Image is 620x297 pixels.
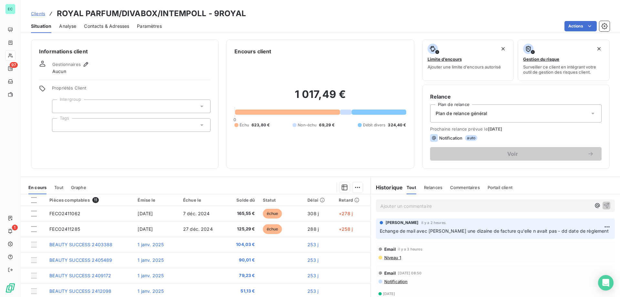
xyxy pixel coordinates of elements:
[488,185,512,190] span: Portail client
[386,220,419,226] span: [PERSON_NAME]
[428,64,501,69] span: Ajouter une limite d’encours autorisé
[380,228,609,234] span: Echange de mail avec [PERSON_NAME] une dizaine de facture qu'elle n avait pas - dd date de règlement
[137,23,162,29] span: Paramètres
[424,185,442,190] span: Relances
[307,226,319,232] span: 288 j
[183,211,210,216] span: 7 déc. 2024
[234,48,271,55] h6: Encours client
[388,122,406,128] span: 324,40 €
[138,197,175,203] div: Émise le
[383,292,395,296] span: [DATE]
[39,48,211,55] h6: Informations client
[10,62,18,68] span: 97
[49,288,111,294] span: BEAUTY SUCCESS 2412098
[319,122,335,128] span: 69,29 €
[307,197,331,203] div: Délai
[384,279,408,284] span: Notification
[230,272,255,279] span: 79,23 €
[363,122,386,128] span: Débit divers
[57,103,63,109] input: Ajouter une valeur
[49,257,112,263] span: BEAUTY SUCCESS 2405489
[230,226,255,232] span: 125,29 €
[307,242,318,247] span: 253 j
[263,197,300,203] div: Statut
[339,226,353,232] span: +258 j
[31,11,45,16] span: Clients
[31,23,51,29] span: Situation
[57,8,246,19] h3: ROYAL PARFUM/DIVABOX/INTEMPOLL - 9ROYAL
[430,93,602,101] h6: Relance
[488,126,502,132] span: [DATE]
[298,122,316,128] span: Non-échu
[430,147,602,161] button: Voir
[12,225,18,230] span: 1
[52,62,81,67] span: Gestionnaires
[371,184,403,191] h6: Historique
[49,242,112,247] span: BEAUTY SUCCESS 2403388
[84,23,129,29] span: Contacts & Adresses
[230,288,255,294] span: 51,13 €
[5,4,15,14] div: EC
[428,57,462,62] span: Limite d’encours
[59,23,76,29] span: Analyse
[183,226,213,232] span: 27 déc. 2024
[263,224,282,234] span: échue
[398,271,421,275] span: [DATE] 08:50
[49,211,80,216] span: FECO2411062
[183,197,222,203] div: Échue le
[28,185,46,190] span: En cours
[230,197,255,203] div: Solde dû
[438,151,587,156] span: Voir
[5,283,15,293] img: Logo LeanPay
[307,273,318,278] span: 253 j
[31,10,45,17] a: Clients
[421,221,446,225] span: il y a 2 heures
[398,247,422,251] span: il y a 3 heures
[252,122,270,128] span: 623,80 €
[439,135,463,141] span: Notification
[233,117,236,122] span: 0
[384,247,396,252] span: Email
[230,241,255,248] span: 104,03 €
[564,21,597,31] button: Actions
[430,126,602,132] span: Prochaine relance prévue le
[138,211,153,216] span: [DATE]
[450,185,480,190] span: Commentaires
[49,226,80,232] span: FECO2411285
[138,257,164,263] span: 1 janv. 2025
[422,39,514,81] button: Limite d’encoursAjouter une limite d’encours autorisé
[230,257,255,263] span: 90,01 €
[523,64,604,75] span: Surveiller ce client en intégrant votre outil de gestion des risques client.
[339,197,367,203] div: Retard
[54,185,63,190] span: Tout
[92,197,99,203] span: 11
[240,122,249,128] span: Échu
[138,288,164,294] span: 1 janv. 2025
[307,288,318,294] span: 253 j
[518,39,610,81] button: Gestion du risqueSurveiller ce client en intégrant votre outil de gestion des risques client.
[465,135,477,141] span: auto
[598,275,614,291] div: Open Intercom Messenger
[230,210,255,217] span: 165,55 €
[384,255,401,260] span: Niveau 1
[49,197,130,203] div: Pièces comptables
[138,242,164,247] span: 1 janv. 2025
[52,68,66,75] span: Aucun
[138,226,153,232] span: [DATE]
[263,209,282,218] span: échue
[57,122,63,128] input: Ajouter une valeur
[523,57,559,62] span: Gestion du risque
[436,110,487,117] span: Plan de relance général
[234,88,406,107] h2: 1 017,49 €
[384,270,396,276] span: Email
[49,273,111,278] span: BEAUTY SUCCESS 2409172
[138,273,164,278] span: 1 janv. 2025
[52,85,211,94] span: Propriétés Client
[339,211,353,216] span: +278 j
[71,185,86,190] span: Graphe
[407,185,416,190] span: Tout
[307,211,319,216] span: 308 j
[307,257,318,263] span: 253 j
